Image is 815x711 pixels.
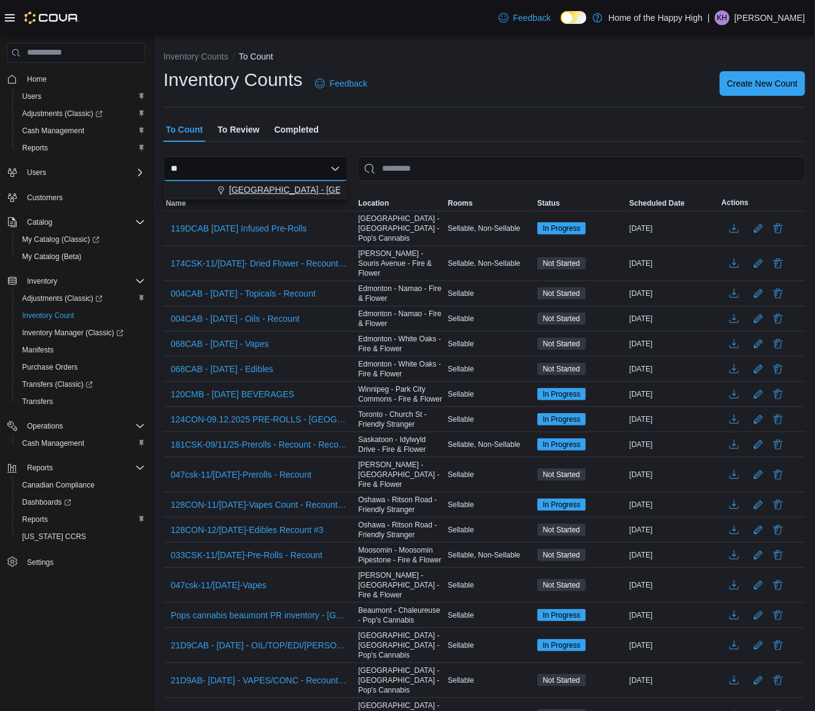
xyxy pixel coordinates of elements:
button: Users [12,88,150,105]
span: Feedback [330,77,367,90]
span: In Progress [537,388,586,400]
span: 047csk-11/[DATE]-Vapes [171,579,267,591]
button: Edit count details [751,360,766,378]
span: Customers [27,193,63,203]
a: Inventory Manager (Classic) [12,324,150,341]
span: Catalog [22,215,145,230]
span: My Catalog (Classic) [17,232,145,247]
span: Catalog [27,217,52,227]
a: Purchase Orders [17,360,83,375]
span: Not Started [537,579,586,591]
span: Moosomin - Moosomin Pipestone - Fire & Flower [359,545,443,565]
a: Adjustments (Classic) [17,291,107,306]
span: Not Started [543,363,580,375]
button: Delete [771,467,786,482]
div: Sellable [445,497,535,512]
h1: Inventory Counts [163,68,303,92]
a: Users [17,89,46,104]
div: [DATE] [627,336,719,351]
span: Not Started [543,580,580,591]
span: Edmonton - White Oaks - Fire & Flower [359,359,443,379]
span: Transfers (Classic) [17,377,145,392]
div: Sellable [445,673,535,688]
span: Name [166,198,186,208]
span: Actions [722,198,749,208]
nav: An example of EuiBreadcrumbs [163,50,805,65]
span: Not Started [543,675,580,686]
span: Edmonton - Namao - Fire & Flower [359,309,443,328]
button: Delete [771,437,786,452]
nav: Complex example [7,65,145,603]
span: 21D9CAB - [DATE] - OIL/TOP/EDI/[PERSON_NAME] [171,639,349,651]
button: 068CAB - [DATE] - Vapes [166,335,274,353]
button: Delete [771,548,786,562]
span: Not Started [543,338,580,349]
span: Edmonton - Namao - Fire & Flower [359,284,443,303]
div: [DATE] [627,221,719,236]
button: Status [535,196,627,211]
span: Inventory [22,274,145,289]
a: Manifests [17,343,58,357]
div: Sellable [445,311,535,326]
button: Edit count details [751,671,766,690]
span: [US_STATE] CCRS [22,532,86,542]
button: 119DCAB [DATE] Infused Pre-Rolls [166,219,312,238]
div: [DATE] [627,387,719,402]
button: Reports [12,139,150,157]
span: In Progress [543,389,580,400]
span: Beaumont - Chaleureuse - Pop's Cannabis [359,605,443,625]
button: Edit count details [751,309,766,328]
button: Delete [771,497,786,512]
div: Kathleen Hess [715,10,730,25]
span: Operations [22,419,145,433]
button: [US_STATE] CCRS [12,528,150,545]
span: Reports [22,460,145,475]
a: Adjustments (Classic) [12,290,150,307]
a: Adjustments (Classic) [12,105,150,122]
span: Manifests [17,343,145,357]
a: Adjustments (Classic) [17,106,107,121]
button: 21D9AB- [DATE] - VAPES/CONC - Recount - Recount [166,671,354,690]
span: 174CSK-11/[DATE]- Dried Flower - Recount - Recount [171,257,349,270]
span: Adjustments (Classic) [22,293,103,303]
div: [DATE] [627,286,719,301]
div: [DATE] [627,548,719,562]
span: Reports [22,515,48,524]
span: Feedback [513,12,551,24]
button: Pops cannabis beaumont PR inventory - [GEOGRAPHIC_DATA] - Pop's Cannabis [166,606,354,624]
a: Transfers (Classic) [12,376,150,393]
span: Reports [17,512,145,527]
span: Reports [27,463,53,473]
button: Scheduled Date [627,196,719,211]
button: Reports [12,511,150,528]
span: [GEOGRAPHIC_DATA] - [GEOGRAPHIC_DATA] - Pop's Cannabis [359,631,443,660]
button: Settings [2,553,150,570]
button: Edit count details [751,335,766,353]
button: Reports [22,460,58,475]
span: 047csk-11/[DATE]-Prerolls - Recount [171,468,311,481]
span: To Count [166,117,203,142]
span: Adjustments (Classic) [22,109,103,118]
button: Customers [2,188,150,206]
span: Location [359,198,389,208]
button: Edit count details [751,284,766,303]
span: Not Started [537,674,586,686]
button: Delete [771,387,786,402]
button: Delete [771,286,786,301]
span: Winnipeg - Park City Commons - Fire & Flower [359,384,443,404]
span: 128CON-11/[DATE]-Vapes Count - Recount - Recount [171,499,349,511]
span: Users [17,89,145,104]
div: [DATE] [627,578,719,592]
span: Not Started [537,549,586,561]
button: Transfers [12,393,150,410]
div: Choose from the following options [163,181,348,199]
span: [PERSON_NAME] - Souris Avenue - Fire & Flower [359,249,443,278]
input: Dark Mode [561,11,587,24]
button: Home [2,70,150,88]
span: Dark Mode [561,24,561,25]
button: 181CSK-09/11/25-Prerolls - Recount - Recount [166,435,354,454]
span: Not Started [537,338,586,350]
span: 004CAB - [DATE] - Oils - Recount [171,313,300,325]
span: Not Started [537,313,586,325]
span: My Catalog (Beta) [22,252,82,262]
